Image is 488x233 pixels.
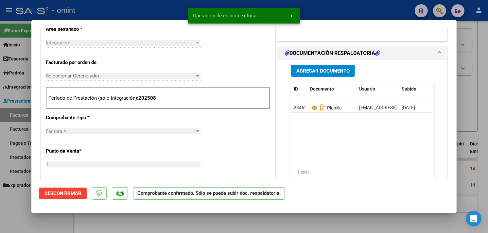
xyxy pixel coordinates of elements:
[278,60,447,195] div: DOCUMENTACIÓN RESPALDATORIA
[307,82,357,96] datatable-header-cell: Documento
[466,211,481,226] div: Open Intercom Messenger
[310,86,334,92] span: Documento
[46,40,70,46] span: Integración
[278,47,447,60] mat-expansion-panel-header: DOCUMENTACIÓN RESPALDATORIA
[291,164,434,180] div: 1 total
[46,73,195,79] span: Seleccionar Gerenciador
[402,105,415,110] span: [DATE]
[133,187,285,200] p: Comprobante confirmado. Sólo se puede subir doc. respaldatoria.
[46,147,113,155] p: Punto de Venta
[39,188,87,199] button: Desconfirmar
[402,86,416,92] span: Subido
[138,95,156,101] strong: 202508
[294,105,307,110] span: 23462
[310,105,342,110] span: Planilla
[357,82,399,96] datatable-header-cell: Usuario
[290,13,292,19] span: x
[46,25,113,33] p: Area destinado *
[44,191,81,196] span: Desconfirmar
[359,86,375,92] span: Usuario
[291,65,355,77] button: Agregar Documento
[46,114,113,122] p: Comprobante Tipo *
[399,82,432,96] datatable-header-cell: Subido
[48,94,268,102] p: Período de Prestación (sólo integración):
[296,68,350,74] span: Agregar Documento
[46,128,67,134] span: Factura A
[46,59,113,66] p: Facturado por orden de
[285,49,380,57] h1: DOCUMENTACIÓN RESPALDATORIA
[291,82,307,96] datatable-header-cell: ID
[294,86,298,92] span: ID
[319,103,327,113] i: Descargar documento
[193,12,256,19] span: Operación de edición exitosa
